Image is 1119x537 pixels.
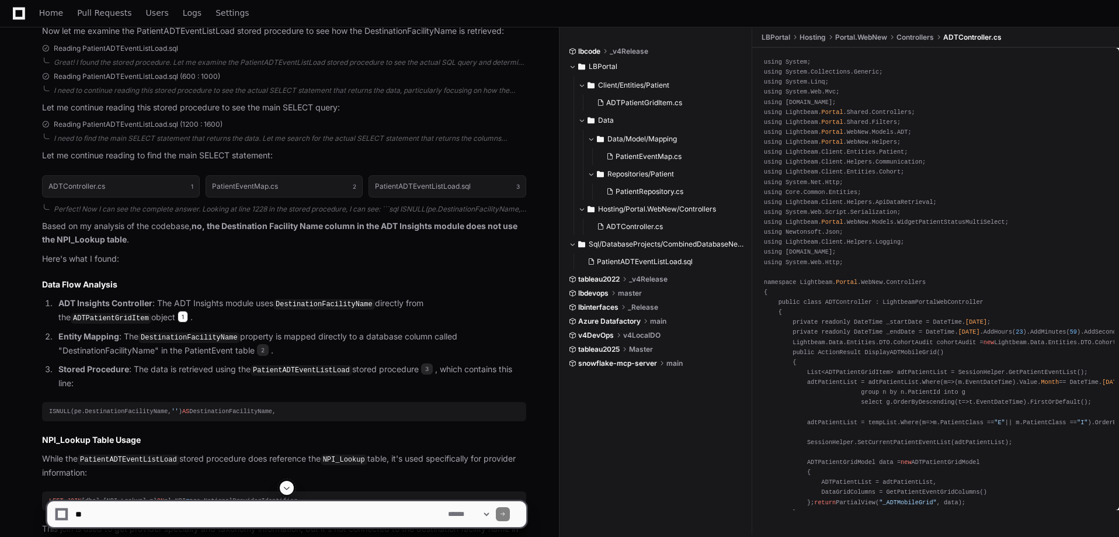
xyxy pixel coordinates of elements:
[42,220,526,247] p: Based on my analysis of the codebase, .
[49,407,519,417] div: ISNULL(pe.DestinationFacilityName, ) DestinationFacilityName,
[77,9,131,16] span: Pull Requests
[623,331,661,340] span: v4LocalDO
[58,331,119,341] strong: Entity Mapping
[578,331,614,340] span: v4DevOps
[178,311,188,323] span: 1
[618,289,642,298] span: master
[597,167,604,181] svg: Directory
[421,363,433,375] span: 3
[146,9,169,16] span: Users
[182,408,189,415] span: AS
[606,98,682,108] span: ADTPatientGridItem.cs
[578,303,618,312] span: lbinterfaces
[958,399,962,406] span: t
[375,183,471,190] h1: PatientADTEventListLoad.sql
[965,318,987,325] span: [DATE]
[578,317,641,326] span: Azure Datafactory
[71,313,151,324] code: ADTPatientGridItem
[762,33,790,42] span: LBPortal
[48,183,105,190] h1: ADTController.cs
[984,339,994,346] span: new
[212,183,278,190] h1: PatientEventMap.cs
[578,60,585,74] svg: Directory
[588,202,595,216] svg: Directory
[578,111,743,130] button: Data
[822,219,843,226] span: Portal
[578,345,620,354] span: tableau2025
[42,221,517,244] strong: no, the Destination Facility Name column in the ADT Insights module does not use the NPI_Lookup t...
[944,379,947,386] span: m
[58,363,526,390] p: : The data is retrieved using the stored procedure , which contains this line:
[588,78,595,92] svg: Directory
[578,200,743,219] button: Hosting/Portal.WebNew/Controllers
[206,175,363,198] button: PatientEventMap.cs2
[629,275,668,284] span: _v4Release
[589,62,617,71] span: LBPortal
[606,222,663,231] span: ADTController.cs
[588,113,595,127] svg: Directory
[216,9,249,16] span: Settings
[58,330,526,357] p: : The property is mapped directly to a database column called "DestinationFacilityName" in the Pa...
[273,299,375,310] code: DestinationFacilityName
[1041,379,1059,386] span: Month
[54,120,223,129] span: Reading PatientADTEventListLoad.sql (1200 : 1600)
[321,455,367,465] code: NPI_Lookup
[42,434,526,446] h2: NPI_Lookup Table Usage
[42,252,526,266] p: Here's what I found:
[628,303,658,312] span: _Release
[616,152,682,161] span: PatientEventMap.cs
[78,455,179,465] code: PatientADTEventListLoad
[836,279,857,286] span: Portal
[943,33,1002,42] span: ADTController.cs
[578,289,609,298] span: lbdevops
[54,58,526,67] div: Great! I found the stored procedure. Let me examine the PatientADTEventListLoad stored procedure ...
[822,129,843,136] span: Portal
[607,169,674,179] span: Repositories/Patient
[58,298,152,308] strong: ADT Insights Controller
[58,364,129,374] strong: Stored Procedure
[516,182,520,191] span: 3
[896,33,934,42] span: Controllers
[171,408,178,415] span: ''
[629,345,653,354] span: Master
[598,205,716,214] span: Hosting/Portal.WebNew/Controllers
[42,149,526,162] p: Let me continue reading to find the main SELECT statement:
[666,359,683,368] span: main
[602,148,736,165] button: PatientEventMap.cs
[616,187,683,196] span: PatientRepository.cs
[578,237,585,251] svg: Directory
[1077,419,1087,426] span: "I"
[958,328,980,335] span: [DATE]
[54,72,220,81] span: Reading PatientADTEventListLoad.sql (600 : 1000)
[54,86,526,95] div: I need to continue reading this stored procedure to see the actual SELECT statement that returns ...
[58,297,526,324] p: : The ADT Insights module uses directly from the object .
[42,25,526,38] p: Now let me examine the PatientADTEventListLoad stored procedure to see how the DestinationFacilit...
[922,419,933,426] span: =>
[578,359,657,368] span: snowflake-mcp-server
[597,132,604,146] svg: Directory
[835,33,887,42] span: Portal.WebNew
[901,459,911,466] span: new
[39,9,63,16] span: Home
[598,81,669,90] span: Client/Entities/Patient
[588,165,743,183] button: Repositories/Patient
[578,275,620,284] span: tableau2022
[592,219,736,235] button: ADTController.cs
[607,134,677,144] span: Data/Model/Mapping
[598,116,614,125] span: Data
[369,175,526,198] button: PatientADTEventListLoad.sql3
[578,47,600,56] span: lbcode
[592,95,736,111] button: ADTPatientGridItem.cs
[54,205,526,214] div: Perfect! Now I can see the complete answer. Looking at line 1228 in the stored procedure, I can s...
[54,134,526,143] div: I need to find the main SELECT statement that returns the data. Let me search for the actual SELE...
[994,419,1005,426] span: "E"
[589,240,743,249] span: Sql/DatabaseProjects/CombinedDatabaseNew/transactional/dbo/Stored Procedures
[257,344,269,356] span: 2
[944,379,955,386] span: =>
[1016,328,1023,335] span: 23
[922,419,926,426] span: m
[583,254,736,270] button: PatientADTEventListLoad.sql
[42,279,526,290] h2: Data Flow Analysis
[191,182,193,191] span: 1
[54,44,178,53] span: Reading PatientADTEventListLoad.sql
